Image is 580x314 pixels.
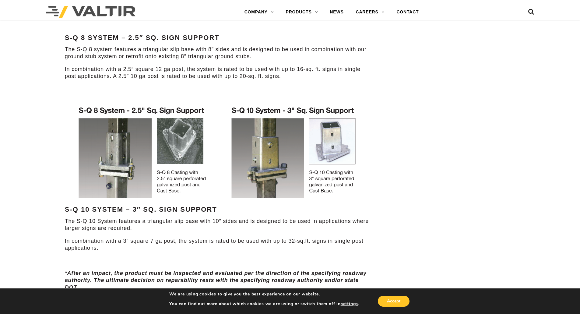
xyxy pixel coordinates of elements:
a: CAREERS [350,6,391,18]
button: settings [341,301,358,307]
p: The S-Q 8 system features a triangular slip base with 8” sides and is designed to be used in comb... [65,46,370,60]
p: In combination with a 3″ square 7 ga post, the system is rated to be used with up to 32-sq.ft. si... [65,238,370,252]
p: The S-Q 10 System features a triangular slip base with 10″ sides and is designed to be used in ap... [65,218,370,232]
button: Accept [378,296,410,307]
a: CONTACT [390,6,425,18]
img: Valtir [46,6,135,18]
a: NEWS [324,6,350,18]
em: *After an impact, the product must be inspected and evaluated per the direction of the specifying... [65,270,367,291]
strong: S-Q 8 System – 2.5″ Sq. Sign Support [65,34,220,41]
a: PRODUCTS [280,6,324,18]
a: COMPANY [238,6,280,18]
p: We are using cookies to give you the best experience on our website. [169,291,359,297]
strong: S-Q 10 System – 3″ Sq. Sign Support [65,100,370,213]
p: You can find out more about which cookies we are using or switch them off in . [169,301,359,307]
p: In combination with a 2.5″ square 12 ga post, the system is rated to be used with up to 16-sq. ft... [65,66,370,80]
